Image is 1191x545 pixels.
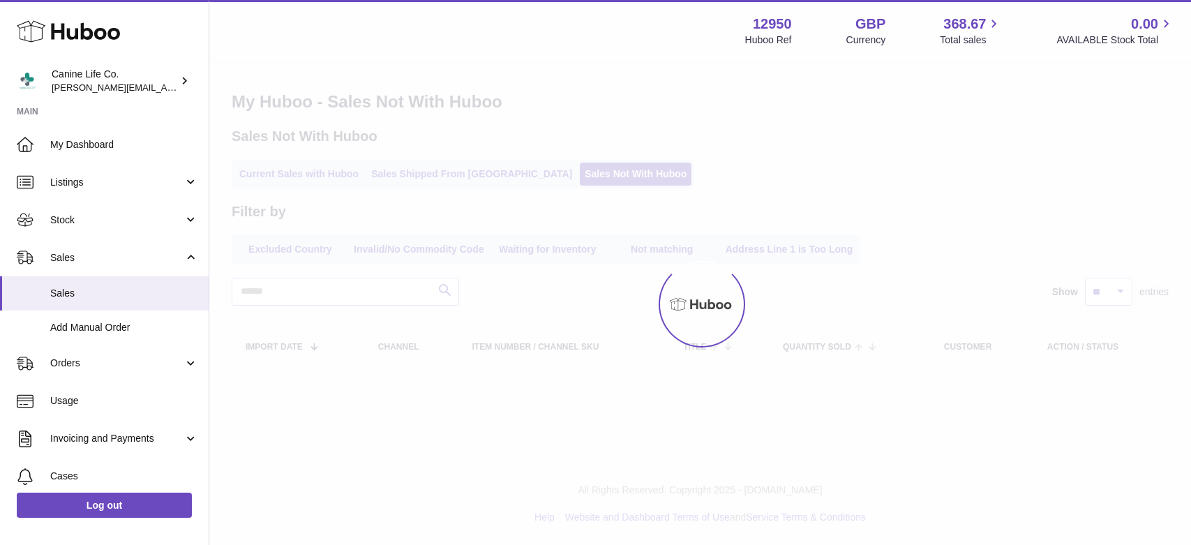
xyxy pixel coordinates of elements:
span: Stock [50,214,183,227]
span: 0.00 [1131,15,1158,33]
div: Huboo Ref [745,33,792,47]
span: 368.67 [943,15,986,33]
strong: GBP [855,15,885,33]
span: Orders [50,357,183,370]
span: Cases [50,470,198,483]
span: Total sales [940,33,1002,47]
span: AVAILABLE Stock Total [1056,33,1174,47]
a: 368.67 Total sales [940,15,1002,47]
a: Log out [17,493,192,518]
div: Currency [846,33,886,47]
span: Usage [50,394,198,408]
span: Sales [50,251,183,264]
div: Canine Life Co. [52,68,177,94]
strong: 12950 [753,15,792,33]
span: My Dashboard [50,138,198,151]
span: [PERSON_NAME][EMAIL_ADDRESS][DOMAIN_NAME] [52,82,280,93]
a: 0.00 AVAILABLE Stock Total [1056,15,1174,47]
span: Add Manual Order [50,321,198,334]
span: Invoicing and Payments [50,432,183,445]
span: Sales [50,287,198,300]
span: Listings [50,176,183,189]
img: kevin@clsgltd.co.uk [17,70,38,91]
